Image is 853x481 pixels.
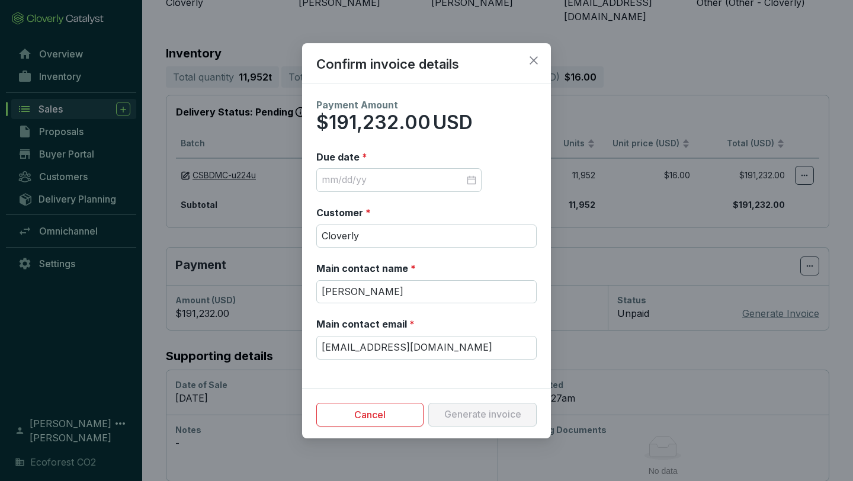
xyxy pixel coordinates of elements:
button: Generate invoice [428,402,537,426]
input: mm/dd/yy [322,174,464,187]
span: Close [524,55,543,66]
button: Close [524,51,543,70]
p: Payment Amount [316,98,537,111]
span: USD [431,108,475,136]
span: close [528,55,539,66]
button: Cancel [316,402,424,426]
label: Main contact name [316,262,416,275]
h2: Confirm invoice details [302,55,551,84]
label: Main contact email [316,318,415,331]
input: Customer [316,224,537,248]
label: Due date [316,150,367,163]
span: Cancel [354,407,386,421]
label: Customer [316,206,371,219]
span: $191,232.00 [316,111,431,134]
